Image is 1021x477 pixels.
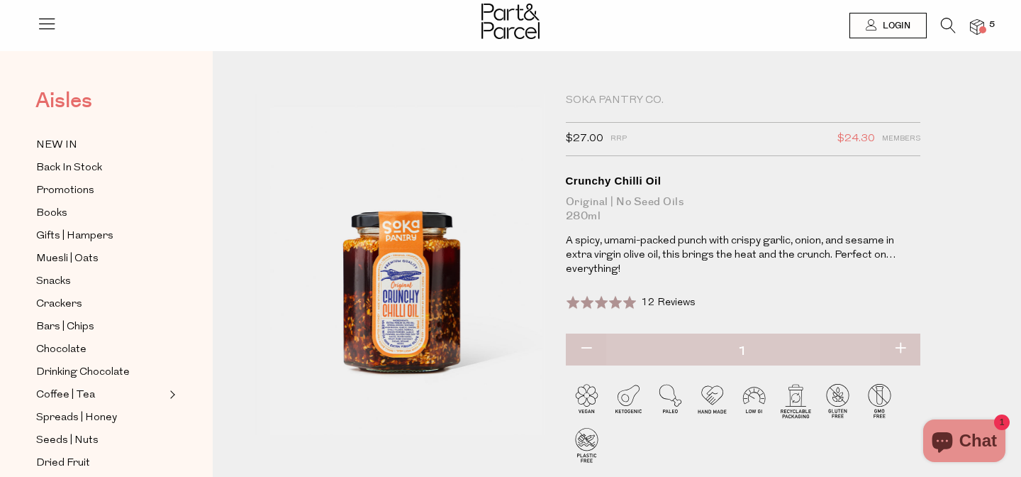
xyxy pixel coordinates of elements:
[566,174,920,188] div: Crunchy Chilli Oil
[36,363,165,381] a: Drinking Chocolate
[817,380,859,422] img: P_P-ICONS-Live_Bec_V11_Gluten_Free.svg
[879,20,910,32] span: Login
[649,380,691,422] img: P_P-ICONS-Live_Bec_V11_Paleo.svg
[882,130,920,148] span: Members
[36,182,165,199] a: Promotions
[481,4,540,39] img: Part&Parcel
[36,454,165,472] a: Dried Fruit
[566,94,920,108] div: Soka Pantry Co.
[36,295,165,313] a: Crackers
[36,250,165,268] a: Muesli | Oats
[733,380,775,422] img: P_P-ICONS-Live_Bec_V11_Low_Gi.svg
[166,386,176,403] button: Expand/Collapse Coffee | Tea
[837,130,875,148] span: $24.30
[36,364,130,381] span: Drinking Chocolate
[610,130,627,148] span: RRP
[775,380,817,422] img: P_P-ICONS-Live_Bec_V11_Recyclable_Packaging.svg
[641,297,696,308] span: 12 Reviews
[36,318,165,336] a: Bars | Chips
[608,380,649,422] img: P_P-ICONS-Live_Bec_V11_Ketogenic.svg
[36,137,77,154] span: NEW IN
[36,182,94,199] span: Promotions
[36,136,165,154] a: NEW IN
[36,410,117,427] span: Spreads | Honey
[36,432,165,449] a: Seeds | Nuts
[691,380,733,422] img: P_P-ICONS-Live_Bec_V11_Handmade.svg
[36,409,165,427] a: Spreads | Honey
[36,319,94,336] span: Bars | Chips
[36,273,165,290] a: Snacks
[255,94,545,435] img: Crunchy Chilli Oil
[859,380,900,422] img: P_P-ICONS-Live_Bec_V11_GMO_Free.svg
[35,85,92,116] span: Aisles
[36,227,165,245] a: Gifts | Hampers
[36,228,113,245] span: Gifts | Hampers
[36,159,165,177] a: Back In Stock
[36,204,165,222] a: Books
[36,341,87,358] span: Chocolate
[36,273,71,290] span: Snacks
[919,420,1010,466] inbox-online-store-chat: Shopify online store chat
[566,130,603,148] span: $27.00
[36,387,95,404] span: Coffee | Tea
[36,341,165,358] a: Chocolate
[36,160,102,177] span: Back In Stock
[566,334,920,369] input: QTY Crunchy Chilli Oil
[36,251,99,268] span: Muesli | Oats
[36,455,90,472] span: Dried Fruit
[566,424,608,466] img: P_P-ICONS-Live_Bec_V11_Plastic_Free.svg
[36,296,82,313] span: Crackers
[566,380,608,422] img: P_P-ICONS-Live_Bec_V11_Vegan.svg
[36,386,165,404] a: Coffee | Tea
[970,19,984,34] a: 5
[566,195,920,224] div: Original | No Seed Oils 280ml
[36,432,99,449] span: Seeds | Nuts
[986,18,998,31] span: 5
[566,234,920,277] p: A spicy, umami-packed punch with crispy garlic, onion, and sesame in extra virgin olive oil, this...
[35,90,92,126] a: Aisles
[36,205,67,222] span: Books
[849,13,927,38] a: Login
